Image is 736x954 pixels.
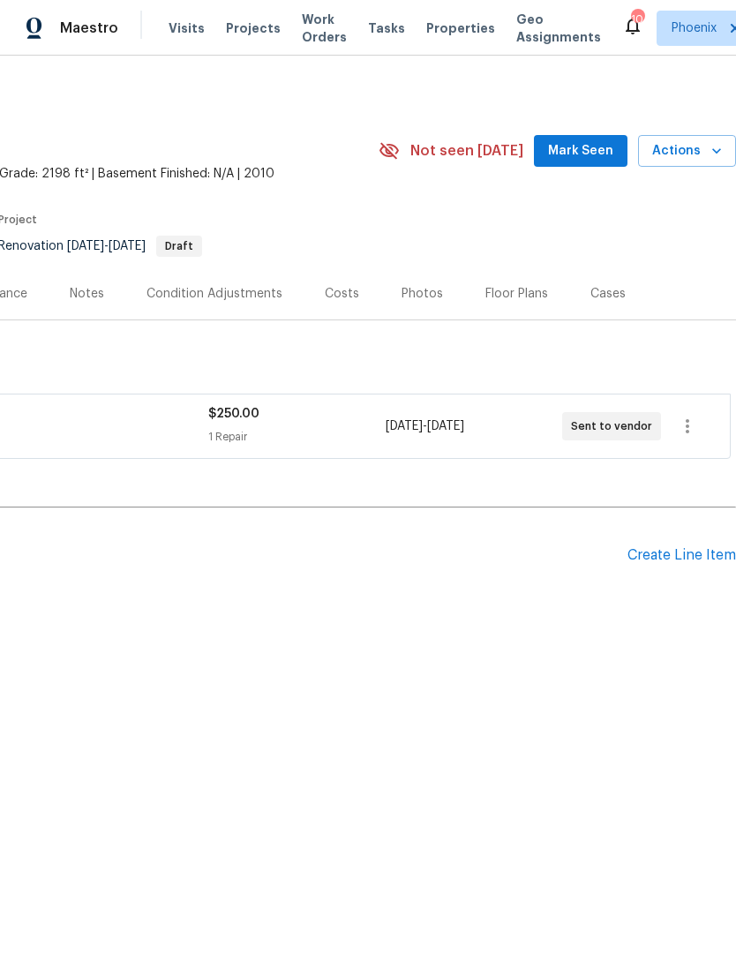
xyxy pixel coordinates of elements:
[652,140,722,162] span: Actions
[109,240,146,252] span: [DATE]
[70,285,104,303] div: Notes
[426,19,495,37] span: Properties
[368,22,405,34] span: Tasks
[590,285,626,303] div: Cases
[158,241,200,252] span: Draft
[67,240,146,252] span: -
[386,417,464,435] span: -
[208,408,259,420] span: $250.00
[169,19,205,37] span: Visits
[146,285,282,303] div: Condition Adjustments
[302,11,347,46] span: Work Orders
[571,417,659,435] span: Sent to vendor
[208,428,385,446] div: 1 Repair
[672,19,717,37] span: Phoenix
[548,140,613,162] span: Mark Seen
[226,19,281,37] span: Projects
[386,420,423,432] span: [DATE]
[60,19,118,37] span: Maestro
[325,285,359,303] div: Costs
[402,285,443,303] div: Photos
[427,420,464,432] span: [DATE]
[516,11,601,46] span: Geo Assignments
[67,240,104,252] span: [DATE]
[534,135,627,168] button: Mark Seen
[638,135,736,168] button: Actions
[485,285,548,303] div: Floor Plans
[627,547,736,564] div: Create Line Item
[631,11,643,28] div: 10
[410,142,523,160] span: Not seen [DATE]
